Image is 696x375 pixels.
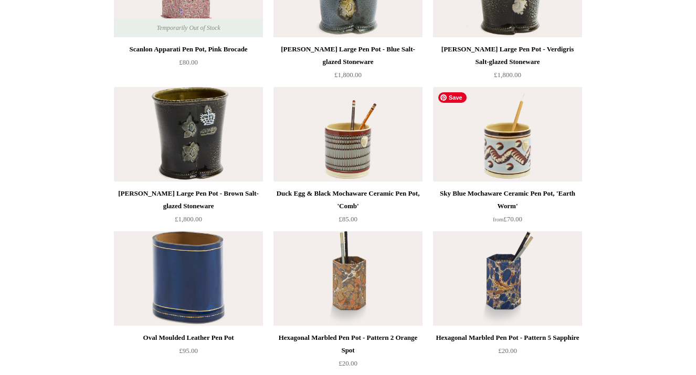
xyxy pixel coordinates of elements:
[433,231,582,326] a: Hexagonal Marbled Pen Pot - Pattern 5 Sapphire Hexagonal Marbled Pen Pot - Pattern 5 Sapphire
[334,71,362,79] span: £1,800.00
[493,215,522,223] span: £70.00
[494,71,521,79] span: £1,800.00
[436,331,579,344] div: Hexagonal Marbled Pen Pot - Pattern 5 Sapphire
[273,231,423,326] img: Hexagonal Marbled Pen Pot - Pattern 2 Orange Spot
[339,215,357,223] span: £85.00
[117,187,260,212] div: [PERSON_NAME] Large Pen Pot - Brown Salt-glazed Stoneware
[493,217,503,222] span: from
[433,187,582,230] a: Sky Blue Mochaware Ceramic Pen Pot, 'Earth Worm' from£70.00
[433,231,582,326] img: Hexagonal Marbled Pen Pot - Pattern 5 Sapphire
[146,18,230,37] span: Temporarily Out of Stock
[433,87,582,181] a: Sky Blue Mochaware Ceramic Pen Pot, 'Earth Worm' Sky Blue Mochaware Ceramic Pen Pot, 'Earth Worm'
[436,43,579,68] div: [PERSON_NAME] Large Pen Pot - Verdigris Salt-glazed Stoneware
[114,231,263,326] a: Oval Moulded Leather Pen Pot Oval Moulded Leather Pen Pot
[273,231,423,326] a: Hexagonal Marbled Pen Pot - Pattern 2 Orange Spot Hexagonal Marbled Pen Pot - Pattern 2 Orange Spot
[114,187,263,230] a: [PERSON_NAME] Large Pen Pot - Brown Salt-glazed Stoneware £1,800.00
[273,87,423,181] img: Duck Egg & Black Mochaware Ceramic Pen Pot, 'Comb'
[175,215,202,223] span: £1,800.00
[179,58,198,66] span: £80.00
[276,43,420,68] div: [PERSON_NAME] Large Pen Pot - Blue Salt-glazed Stoneware
[117,43,260,56] div: Scanlon Apparati Pen Pot, Pink Brocade
[436,187,579,212] div: Sky Blue Mochaware Ceramic Pen Pot, 'Earth Worm'
[273,187,423,230] a: Duck Egg & Black Mochaware Ceramic Pen Pot, 'Comb' £85.00
[433,331,582,374] a: Hexagonal Marbled Pen Pot - Pattern 5 Sapphire £20.00
[179,347,198,355] span: £95.00
[433,87,582,181] img: Sky Blue Mochaware Ceramic Pen Pot, 'Earth Worm'
[273,87,423,181] a: Duck Egg & Black Mochaware Ceramic Pen Pot, 'Comb' Duck Egg & Black Mochaware Ceramic Pen Pot, 'C...
[114,43,263,86] a: Scanlon Apparati Pen Pot, Pink Brocade £80.00
[498,347,517,355] span: £20.00
[276,187,420,212] div: Duck Egg & Black Mochaware Ceramic Pen Pot, 'Comb'
[438,92,467,103] span: Save
[339,359,357,367] span: £20.00
[273,331,423,374] a: Hexagonal Marbled Pen Pot - Pattern 2 Orange Spot £20.00
[273,43,423,86] a: [PERSON_NAME] Large Pen Pot - Blue Salt-glazed Stoneware £1,800.00
[117,331,260,344] div: Oval Moulded Leather Pen Pot
[276,331,420,357] div: Hexagonal Marbled Pen Pot - Pattern 2 Orange Spot
[433,43,582,86] a: [PERSON_NAME] Large Pen Pot - Verdigris Salt-glazed Stoneware £1,800.00
[114,331,263,374] a: Oval Moulded Leather Pen Pot £95.00
[114,87,263,181] img: Steve Harrison Large Pen Pot - Brown Salt-glazed Stoneware
[114,87,263,181] a: Steve Harrison Large Pen Pot - Brown Salt-glazed Stoneware Steve Harrison Large Pen Pot - Brown S...
[114,231,263,326] img: Oval Moulded Leather Pen Pot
